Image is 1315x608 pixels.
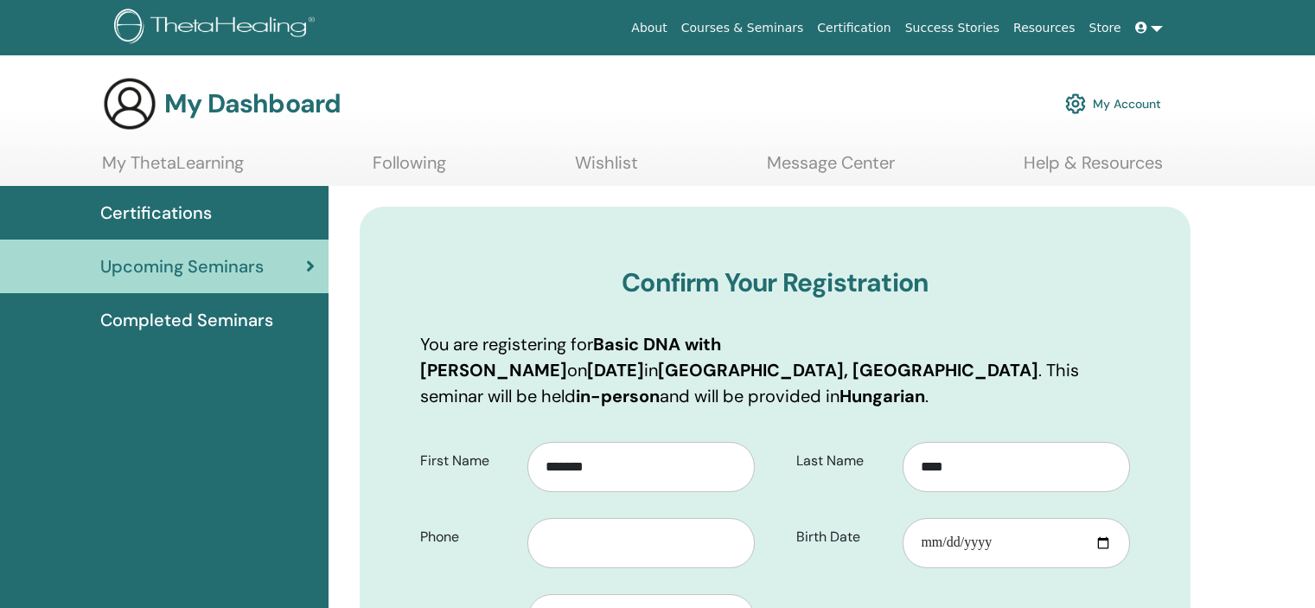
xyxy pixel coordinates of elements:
label: Birth Date [783,521,903,554]
span: Upcoming Seminars [100,253,264,279]
b: Hungarian [839,385,925,407]
img: logo.png [114,9,321,48]
p: You are registering for on in . This seminar will be held and will be provided in . [420,331,1130,409]
h3: Confirm Your Registration [420,267,1130,298]
a: About [624,12,673,44]
a: Certification [810,12,897,44]
a: Following [373,152,446,186]
label: First Name [407,445,527,477]
b: in-person [576,385,660,407]
a: Message Center [767,152,895,186]
b: [DATE] [587,359,644,381]
span: Certifications [100,200,212,226]
a: Courses & Seminars [674,12,811,44]
label: Phone [407,521,527,554]
h3: My Dashboard [164,88,341,119]
a: Wishlist [575,152,638,186]
label: Last Name [783,445,903,477]
a: Store [1082,12,1128,44]
a: Resources [1006,12,1082,44]
a: Help & Resources [1024,152,1163,186]
a: My ThetaLearning [102,152,244,186]
a: My Account [1065,85,1161,123]
a: Success Stories [898,12,1006,44]
span: Completed Seminars [100,307,273,333]
b: [GEOGRAPHIC_DATA], [GEOGRAPHIC_DATA] [658,359,1038,381]
img: generic-user-icon.jpg [102,76,157,131]
img: cog.svg [1065,89,1086,118]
